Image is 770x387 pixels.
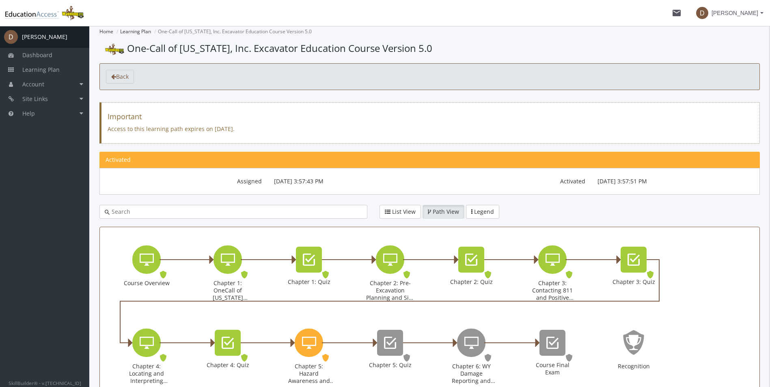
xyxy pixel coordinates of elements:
a: Learning Plan [120,28,151,35]
p: [DATE] 3:57:51 PM [597,174,747,188]
div: Chapter 5: Hazard Awareness and Excavation Best Practices [285,363,333,385]
div: Chapter 1: Quiz [285,278,333,286]
span: Help [22,110,35,117]
div: Chapter 2: Pre-Excavation Planning and Site Preparation [349,233,431,316]
p: [DATE] 3:57:43 PM [274,174,424,188]
span: List View [392,208,416,215]
li: One-Call of [US_STATE], Inc. Excavator Education Course Version 5.0 [152,26,312,37]
span: Back [116,73,129,80]
span: Activated [106,156,131,163]
span: D [4,30,18,44]
div: Chapter 2: Pre-Excavation Planning and Site Preparation [366,279,414,302]
label: Assigned [106,174,268,185]
div: Course Overview [106,233,187,316]
h4: Important [108,113,753,121]
span: Account [22,80,44,88]
small: SkillBuilder® - v.[TECHNICAL_ID] [9,380,81,386]
span: D [696,7,708,19]
div: Chapter 2: Quiz [447,278,496,286]
div: Course Overview [122,279,171,287]
div: Chapter 6: WY Damage Reporting and Enforcement [447,363,496,385]
p: Access to this learning path expires on [DATE]. [108,125,753,133]
span: Path View [433,208,459,215]
section: Learning Path Information [99,152,760,195]
span: One-Call of [US_STATE], Inc. Excavator Education Course Version 5.0 [127,41,432,55]
a: Home [99,28,113,35]
span: Site Links [22,95,48,103]
div: Recognition [609,363,658,370]
div: Chapter 3: Contacting 811 and Positive Response [528,279,577,302]
div: Course Final Exam [528,361,577,376]
span: Learning Plan [22,66,60,73]
input: Search [110,208,362,216]
div: Chapter 1: Quiz [268,233,349,316]
span: Legend [474,208,494,215]
div: Chapter 3: Quiz [609,278,658,286]
div: Chapter 4: Locating and Interpreting Markings [122,363,171,385]
div: Chapter 1: OneCall of Wyoming Introduction [187,233,268,316]
span: [PERSON_NAME] [712,6,758,20]
nav: Breadcrumbs [99,26,760,37]
div: Chapter 3: Quiz [593,233,674,316]
div: Chapter 2: Quiz [431,233,512,316]
section: toolbar [99,63,760,90]
mat-icon: mail [672,8,682,18]
div: [PERSON_NAME] [22,33,67,41]
div: Chapter 1: OneCall of [US_STATE] Introduction [203,279,252,302]
a: Back [106,70,134,84]
div: Chapter 4: Quiz [203,361,252,369]
div: Chapter 5: Quiz [366,361,414,369]
div: Chapter 3: Contacting 811 and Positive Response [512,233,593,316]
span: Dashboard [22,51,52,59]
label: Activated [430,174,592,185]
